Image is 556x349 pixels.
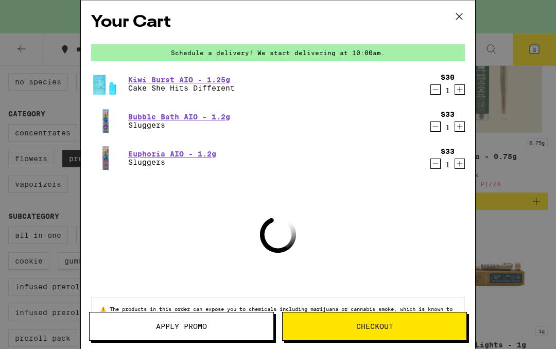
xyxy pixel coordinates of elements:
[282,312,467,341] button: Checkout
[91,144,120,172] img: Sluggers - Euphoria AIO - 1.2g
[441,73,455,81] div: $30
[128,84,235,92] p: Cake She Hits Different
[156,323,207,330] span: Apply Promo
[430,159,441,169] button: Decrement
[91,44,465,61] div: Schedule a delivery! We start delivering at 10:00am.
[455,121,465,132] button: Increment
[455,159,465,169] button: Increment
[356,323,393,330] span: Checkout
[128,150,216,158] a: Euphoria AIO - 1.2g
[100,306,110,312] span: ⚠️
[91,107,120,135] img: Sluggers - Bubble Bath AIO - 1.2g
[430,84,441,95] button: Decrement
[128,158,216,166] p: Sluggers
[441,124,455,132] div: 1
[128,76,235,84] a: Kiwi Burst AIO - 1.25g
[441,86,455,95] div: 1
[441,161,455,169] div: 1
[455,84,465,95] button: Increment
[430,121,441,132] button: Decrement
[100,306,453,324] span: The products in this order can expose you to chemicals including marijuana or cannabis smoke, whi...
[91,11,465,34] h2: Your Cart
[441,147,455,155] div: $33
[441,110,455,118] div: $33
[89,312,274,341] button: Apply Promo
[128,113,230,121] a: Bubble Bath AIO - 1.2g
[91,69,120,98] img: Cake She Hits Different - Kiwi Burst AIO - 1.25g
[128,121,230,129] p: Sluggers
